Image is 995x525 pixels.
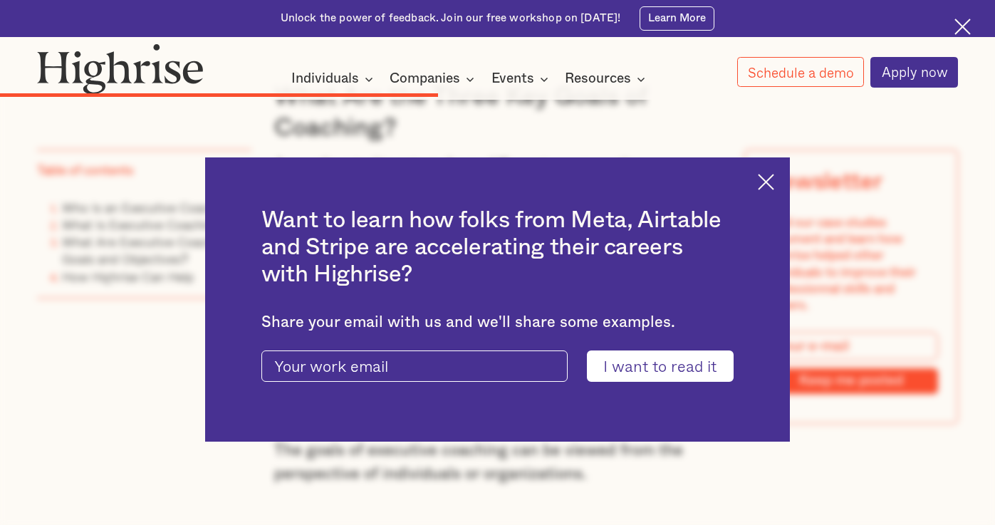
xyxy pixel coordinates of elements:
div: Unlock the power of feedback. Join our free workshop on [DATE]! [281,11,621,26]
div: Individuals [291,71,359,88]
a: Apply now [870,57,958,88]
img: Cross icon [758,174,774,190]
img: Cross icon [954,19,971,35]
div: Resources [565,71,631,88]
div: Companies [390,71,460,88]
div: Share your email with us and we'll share some examples. [261,313,734,332]
div: Companies [390,71,479,88]
a: Schedule a demo [737,57,865,87]
h2: Want to learn how folks from Meta, Airtable and Stripe are accelerating their careers with Highrise? [261,207,734,289]
a: Learn More [640,6,715,31]
input: I want to read it [587,350,734,382]
form: current-ascender-blog-article-modal-form [261,350,734,382]
div: Resources [565,71,650,88]
div: Individuals [291,71,377,88]
div: Events [491,71,553,88]
div: Events [491,71,534,88]
input: Your work email [261,350,568,382]
img: Highrise logo [37,43,204,94]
